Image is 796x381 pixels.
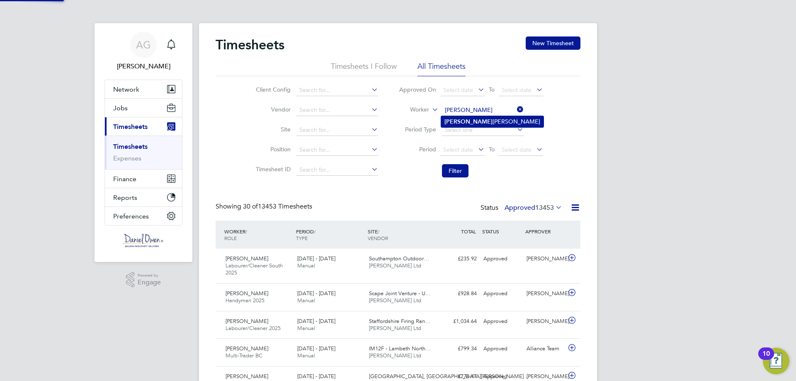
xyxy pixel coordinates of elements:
[123,234,164,247] img: danielowen-logo-retina.png
[105,99,182,117] button: Jobs
[226,325,281,332] span: Labourer/Cleaner 2025
[296,164,378,176] input: Search for...
[502,146,531,153] span: Select date
[480,287,523,301] div: Approved
[253,86,291,93] label: Client Config
[399,146,436,153] label: Period
[437,342,480,356] div: £799.34
[442,164,468,177] button: Filter
[126,272,161,288] a: Powered byEngage
[222,224,294,245] div: WORKER
[441,116,544,127] li: [PERSON_NAME]
[113,143,148,150] a: Timesheets
[480,252,523,266] div: Approved
[523,287,566,301] div: [PERSON_NAME]
[368,235,388,241] span: VENDOR
[136,39,151,50] span: AG
[369,262,421,269] span: [PERSON_NAME] Ltd
[226,352,262,359] span: Multi-Trader BC
[138,279,161,286] span: Engage
[443,146,473,153] span: Select date
[243,202,258,211] span: 30 of
[105,207,182,225] button: Preferences
[314,228,315,235] span: /
[226,290,268,297] span: [PERSON_NAME]
[253,106,291,113] label: Vendor
[95,23,192,262] nav: Main navigation
[297,290,335,297] span: [DATE] - [DATE]
[113,194,137,201] span: Reports
[331,61,397,76] li: Timesheets I Follow
[226,255,268,262] span: [PERSON_NAME]
[296,124,378,136] input: Search for...
[113,175,136,183] span: Finance
[444,118,493,125] b: [PERSON_NAME]
[523,252,566,266] div: [PERSON_NAME]
[369,297,421,304] span: [PERSON_NAME] Ltd
[505,204,562,212] label: Approved
[253,126,291,133] label: Site
[113,154,141,162] a: Expenses
[245,228,247,235] span: /
[113,104,128,112] span: Jobs
[224,235,237,241] span: ROLE
[437,315,480,328] div: £1,034.64
[226,318,268,325] span: [PERSON_NAME]
[296,235,308,241] span: TYPE
[417,61,466,76] li: All Timesheets
[369,345,431,352] span: IM12F - Lambeth North…
[486,84,497,95] span: To
[113,85,139,93] span: Network
[369,318,430,325] span: Staffordshire Firing Ran…
[392,106,429,114] label: Worker
[105,136,182,169] div: Timesheets
[523,342,566,356] div: Alliance Team
[399,126,436,133] label: Period Type
[523,224,566,239] div: APPROVER
[297,262,315,269] span: Manual
[105,80,182,98] button: Network
[763,348,789,374] button: Open Resource Center, 10 new notifications
[296,144,378,156] input: Search for...
[105,117,182,136] button: Timesheets
[226,297,265,304] span: Handyman 2025
[297,318,335,325] span: [DATE] - [DATE]
[486,144,497,155] span: To
[526,36,580,50] button: New Timesheet
[369,290,431,297] span: Scape Joint Venture - U…
[105,170,182,188] button: Finance
[216,202,314,211] div: Showing
[481,202,564,214] div: Status
[104,234,182,247] a: Go to home page
[113,123,148,131] span: Timesheets
[113,212,149,220] span: Preferences
[297,325,315,332] span: Manual
[762,354,770,364] div: 10
[253,165,291,173] label: Timesheet ID
[294,224,366,245] div: PERIOD
[104,32,182,71] a: AG[PERSON_NAME]
[296,85,378,96] input: Search for...
[297,373,335,380] span: [DATE] - [DATE]
[226,373,268,380] span: [PERSON_NAME]
[296,104,378,116] input: Search for...
[502,86,531,94] span: Select date
[226,345,268,352] span: [PERSON_NAME]
[253,146,291,153] label: Position
[369,373,529,380] span: [GEOGRAPHIC_DATA], [GEOGRAPHIC_DATA][PERSON_NAME]…
[297,255,335,262] span: [DATE] - [DATE]
[480,224,523,239] div: STATUS
[104,61,182,71] span: Amy Garcia
[105,188,182,206] button: Reports
[243,202,312,211] span: 13453 Timesheets
[437,287,480,301] div: £928.84
[535,204,554,212] span: 13453
[366,224,437,245] div: SITE
[297,352,315,359] span: Manual
[216,36,284,53] h2: Timesheets
[442,124,524,136] input: Select one
[369,255,429,262] span: Southampton Outdoor…
[523,315,566,328] div: [PERSON_NAME]
[369,325,421,332] span: [PERSON_NAME] Ltd
[480,342,523,356] div: Approved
